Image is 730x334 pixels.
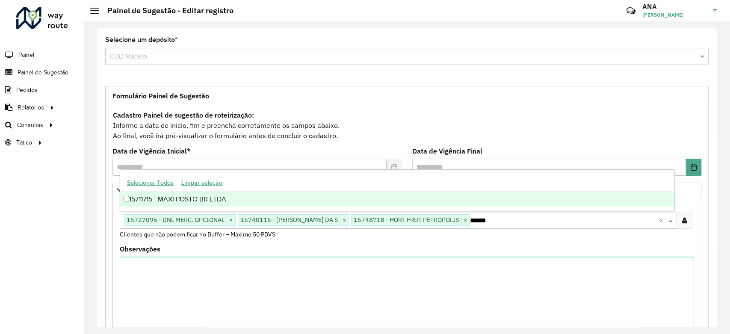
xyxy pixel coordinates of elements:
span: Consultas [17,121,43,130]
span: [PERSON_NAME] [642,11,706,19]
span: × [340,215,349,225]
label: Data de Vigência Final [412,146,482,156]
span: Painel [18,50,34,59]
button: Limpar seleção [177,176,226,189]
span: Formulário Painel de Sugestão [112,92,209,99]
h2: Painel de Sugestão - Editar registro [99,6,233,15]
label: Selecione um depósito [105,35,177,45]
div: 15711715 - MAXI POSTO BR LTDA [120,192,674,207]
label: Data de Vigência Inicial [112,146,191,156]
button: Choose Date [686,159,701,176]
small: Clientes que não podem ficar no Buffer – Máximo 50 PDVS [120,231,275,238]
a: Priorizar Cliente - Não podem ficar no buffer [112,183,701,197]
span: Pedidos [16,86,38,95]
span: Clear all [659,215,666,225]
h3: ANA [642,3,706,11]
span: × [227,215,235,225]
a: Contato Rápido [622,2,640,20]
span: 15748718 - HORT FRUT PETROPOLIS [352,215,461,225]
span: Relatórios [18,103,44,112]
label: Observações [120,244,160,254]
span: 15740116 - [PERSON_NAME] DA S [238,215,340,225]
span: × [461,215,470,225]
button: Selecionar Todos [123,176,177,189]
strong: Cadastro Painel de sugestão de roteirização: [113,111,254,119]
span: 15727096 - DNL MERC. OPCIONAL [124,215,227,225]
ng-dropdown-panel: Options list [120,169,675,212]
span: Painel de Sugestão [18,68,68,77]
span: Tático [16,138,32,147]
div: Informe a data de inicio, fim e preencha corretamente os campos abaixo. Ao final, você irá pré-vi... [112,109,701,141]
